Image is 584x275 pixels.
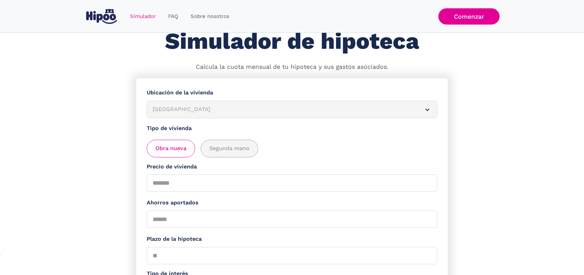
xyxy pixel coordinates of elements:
article: [GEOGRAPHIC_DATA] [147,101,437,118]
div: [GEOGRAPHIC_DATA] [153,105,415,114]
a: Sobre nosotros [184,10,236,23]
p: Calcula la cuota mensual de tu hipoteca y sus gastos asociados. [196,63,389,72]
a: FAQ [162,10,184,23]
label: Precio de vivienda [147,163,437,171]
a: Simulador [124,10,162,23]
a: home [84,6,118,27]
label: Tipo de vivienda [147,124,437,133]
label: Ahorros aportados [147,199,437,207]
div: add_description_here [147,140,437,157]
label: Ubicación de la vivienda [147,89,437,97]
label: Plazo de la hipoteca [147,235,437,244]
a: Comenzar [438,8,500,25]
span: Obra nueva [155,144,186,153]
h1: Simulador de hipoteca [165,29,419,54]
span: Segunda mano [209,144,249,153]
